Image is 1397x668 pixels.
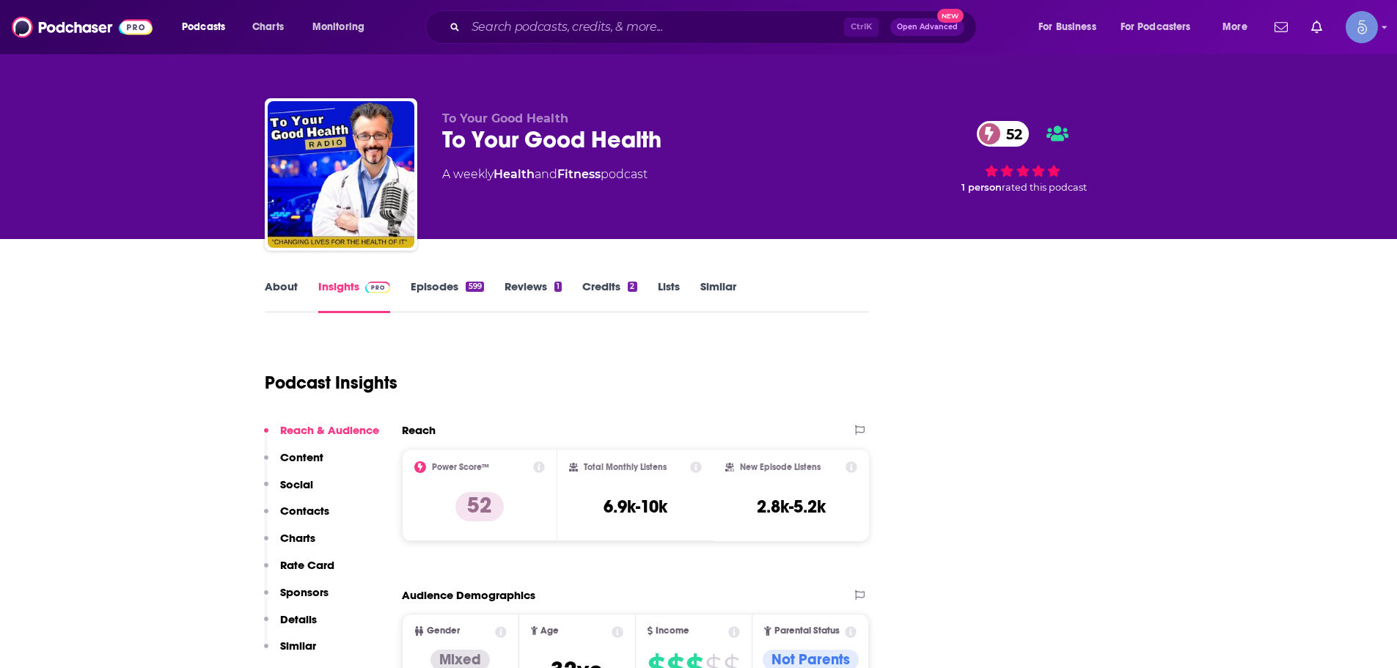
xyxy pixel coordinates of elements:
[268,101,414,248] img: To Your Good Health
[466,15,844,39] input: Search podcasts, credits, & more...
[658,279,680,313] a: Lists
[1269,15,1294,40] a: Show notifications dropdown
[280,612,317,626] p: Details
[280,531,315,545] p: Charts
[264,531,315,558] button: Charts
[961,182,1002,193] span: 1 person
[557,167,601,181] a: Fitness
[1212,15,1266,39] button: open menu
[427,626,460,636] span: Gender
[252,17,284,37] span: Charts
[604,496,667,518] h3: 6.9k-10k
[582,279,637,313] a: Credits2
[1002,182,1087,193] span: rated this podcast
[890,18,964,36] button: Open AdvancedNew
[1028,15,1115,39] button: open menu
[12,13,153,41] img: Podchaser - Follow, Share and Rate Podcasts
[991,121,1030,147] span: 52
[439,10,991,44] div: Search podcasts, credits, & more...
[977,121,1030,147] a: 52
[182,17,225,37] span: Podcasts
[264,585,329,612] button: Sponsors
[265,372,397,394] h1: Podcast Insights
[1222,17,1247,37] span: More
[897,23,958,31] span: Open Advanced
[280,558,334,572] p: Rate Card
[411,279,483,313] a: Episodes599
[280,585,329,599] p: Sponsors
[740,462,821,472] h2: New Episode Listens
[628,282,637,292] div: 2
[937,9,964,23] span: New
[280,639,316,653] p: Similar
[264,423,379,450] button: Reach & Audience
[264,477,313,504] button: Social
[1346,11,1378,43] img: User Profile
[844,18,879,37] span: Ctrl K
[280,504,329,518] p: Contacts
[455,492,504,521] p: 52
[243,15,293,39] a: Charts
[700,279,736,313] a: Similar
[312,17,364,37] span: Monitoring
[264,558,334,585] button: Rate Card
[1038,17,1096,37] span: For Business
[442,111,568,125] span: To Your Good Health
[494,167,535,181] a: Health
[265,279,298,313] a: About
[1346,11,1378,43] span: Logged in as Spiral5-G1
[280,477,313,491] p: Social
[757,496,826,518] h3: 2.8k-5.2k
[264,639,316,666] button: Similar
[264,612,317,639] button: Details
[913,111,1133,202] div: 52 1 personrated this podcast
[280,450,323,464] p: Content
[280,423,379,437] p: Reach & Audience
[466,282,483,292] div: 599
[656,626,689,636] span: Income
[264,504,329,531] button: Contacts
[1111,15,1212,39] button: open menu
[535,167,557,181] span: and
[584,462,667,472] h2: Total Monthly Listens
[1346,11,1378,43] button: Show profile menu
[302,15,384,39] button: open menu
[264,450,323,477] button: Content
[432,462,489,472] h2: Power Score™
[402,423,436,437] h2: Reach
[402,588,535,602] h2: Audience Demographics
[540,626,559,636] span: Age
[1305,15,1328,40] a: Show notifications dropdown
[442,166,648,183] div: A weekly podcast
[505,279,562,313] a: Reviews1
[554,282,562,292] div: 1
[1121,17,1191,37] span: For Podcasters
[172,15,244,39] button: open menu
[365,282,391,293] img: Podchaser Pro
[318,279,391,313] a: InsightsPodchaser Pro
[774,626,840,636] span: Parental Status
